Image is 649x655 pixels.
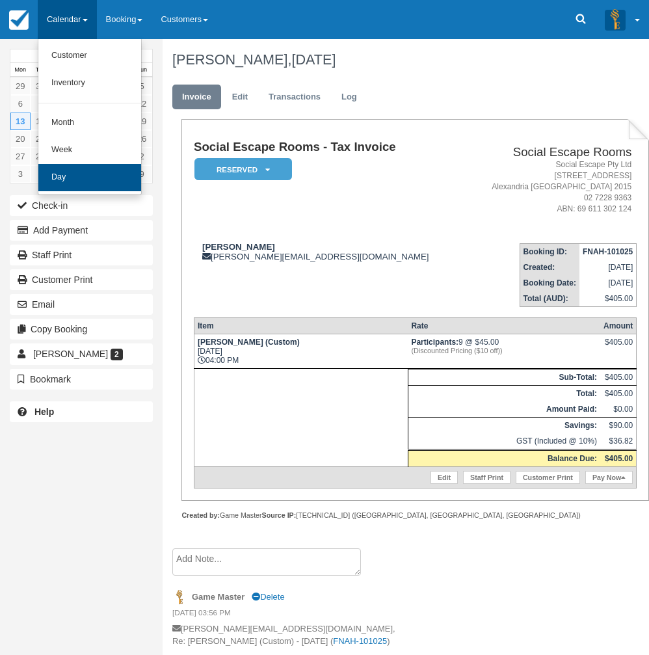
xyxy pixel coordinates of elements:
ul: Calendar [38,39,142,195]
h1: Social Escape Rooms - Tax Invoice [194,140,464,154]
a: 29 [10,77,31,95]
td: [DATE] [579,260,637,275]
a: Edit [222,85,258,110]
a: Customer Print [10,269,153,290]
a: Day [38,164,141,191]
a: 2 [132,148,152,165]
a: 3 [10,165,31,183]
a: Staff Print [10,245,153,265]
th: Booking ID: [520,244,579,260]
em: (Discounted Pricing ($10 off)) [411,347,597,354]
a: 19 [132,113,152,130]
td: [DATE] [579,275,637,291]
strong: [PERSON_NAME] [202,242,275,252]
a: Edit [430,471,458,484]
em: [DATE] 03:56 PM [172,608,640,622]
a: 30 [31,77,51,95]
a: Invoice [172,85,221,110]
a: Help [10,401,153,422]
h2: Social Escape Rooms [470,146,632,159]
td: [DATE] 04:00 PM [194,334,408,369]
img: checkfront-main-nav-mini-logo.png [9,10,29,30]
a: 21 [31,130,51,148]
a: Reserved [194,157,287,181]
th: Amount Paid: [408,401,600,418]
a: 13 [10,113,31,130]
a: 20 [10,130,31,148]
a: 9 [132,165,152,183]
address: Social Escape Pty Ltd [STREET_ADDRESS] Alexandria [GEOGRAPHIC_DATA] 2015 02 7228 9363 ABN: 69 611... [470,159,632,215]
strong: Participants [411,338,458,347]
th: Amount [600,318,637,334]
td: 9 @ $45.00 [408,334,600,369]
th: Mon [10,63,31,77]
th: Tue [31,63,51,77]
button: Email [10,294,153,315]
th: Item [194,318,408,334]
a: Week [38,137,141,164]
td: $405.00 [600,369,637,386]
td: GST (Included @ 10%) [408,433,600,450]
td: $90.00 [600,418,637,434]
strong: Game Master [192,592,245,602]
strong: Created by: [181,511,220,519]
button: Check-in [10,195,153,216]
a: 5 [132,77,152,95]
a: Transactions [259,85,330,110]
a: Month [38,109,141,137]
a: Staff Print [463,471,510,484]
td: $405.00 [579,291,637,307]
a: 6 [10,95,31,113]
a: Pay Now [585,471,633,484]
h1: [PERSON_NAME], [172,52,640,68]
th: Balance Due: [408,450,600,467]
a: 7 [31,95,51,113]
img: A3 [605,9,626,30]
a: FNAH-101025 [333,636,387,646]
a: 12 [132,95,152,113]
th: Sub-Total: [408,369,600,386]
td: $405.00 [600,386,637,402]
strong: Source IP: [262,511,297,519]
span: [DATE] [291,51,336,68]
th: Total: [408,386,600,402]
button: Bookmark [10,369,153,390]
span: 2 [111,349,123,360]
td: $36.82 [600,433,637,450]
td: $0.00 [600,401,637,418]
div: Game Master [TECHNICAL_ID] ([GEOGRAPHIC_DATA], [GEOGRAPHIC_DATA], [GEOGRAPHIC_DATA]) [181,511,649,520]
th: Rate [408,318,600,334]
a: 28 [31,148,51,165]
em: Reserved [194,158,292,181]
a: Log [332,85,367,110]
a: Inventory [38,70,141,97]
div: $405.00 [603,338,633,357]
div: [PERSON_NAME][EMAIL_ADDRESS][DOMAIN_NAME] [194,242,464,261]
strong: $405.00 [605,454,633,463]
th: Sun [132,63,152,77]
th: Booking Date: [520,275,579,291]
a: 14 [31,113,51,130]
button: Copy Booking [10,319,153,340]
button: Add Payment [10,220,153,241]
a: Delete [252,592,284,602]
a: 4 [31,165,51,183]
b: Help [34,407,54,417]
strong: FNAH-101025 [583,247,633,256]
a: Customer Print [516,471,580,484]
a: Customer [38,42,141,70]
a: 26 [132,130,152,148]
th: Created: [520,260,579,275]
a: 27 [10,148,31,165]
strong: [PERSON_NAME] (Custom) [198,338,300,347]
th: Total (AUD): [520,291,579,307]
a: [PERSON_NAME] 2 [10,343,153,364]
span: [PERSON_NAME] [33,349,108,359]
th: Savings: [408,418,600,434]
